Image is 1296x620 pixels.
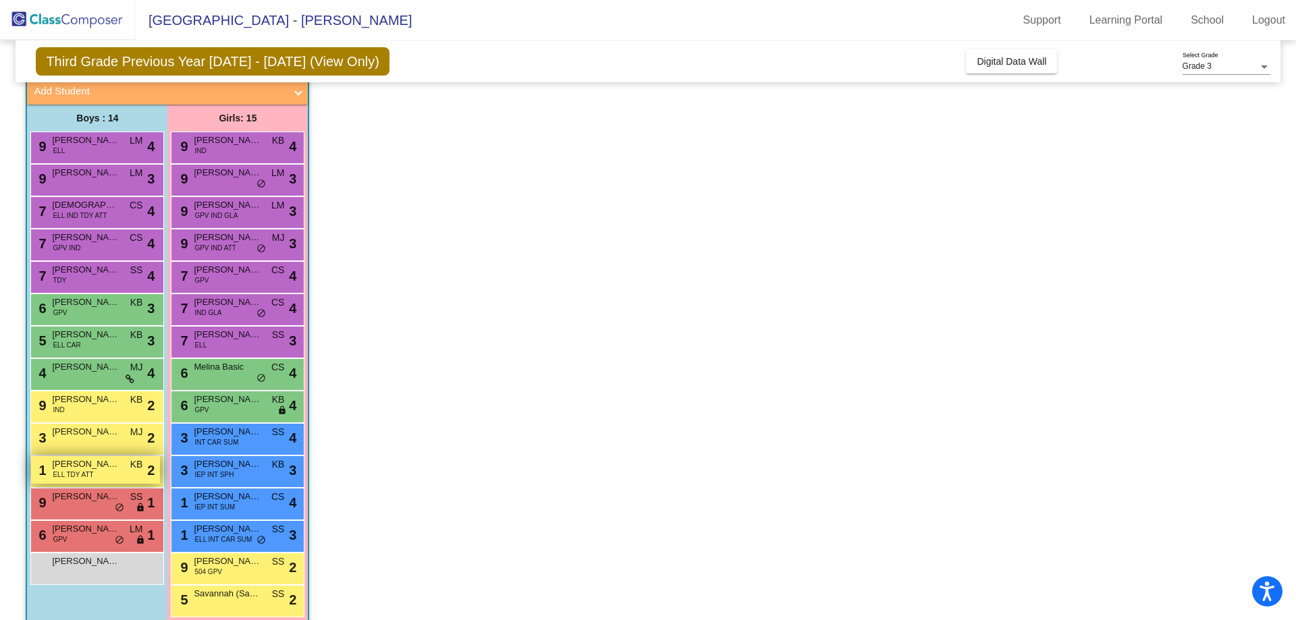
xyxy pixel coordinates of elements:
span: 7 [35,269,46,283]
span: 4 [289,136,296,157]
span: 2 [147,460,155,480]
span: 7 [35,236,46,251]
span: IND [53,405,64,415]
span: 5 [35,333,46,348]
span: 9 [177,204,188,219]
a: Support [1013,9,1072,31]
div: Boys : 14 [27,105,167,132]
span: 7 [177,301,188,316]
span: SS [130,263,143,277]
span: [PERSON_NAME] [194,555,261,568]
span: LM [271,166,284,180]
span: 1 [35,463,46,478]
span: [PERSON_NAME] [52,360,119,374]
span: ELL CAR [53,340,80,350]
span: KB [130,457,143,472]
span: 4 [289,298,296,318]
span: LM [130,166,142,180]
span: lock [136,503,145,513]
span: [PERSON_NAME] [52,328,119,341]
span: LM [271,198,284,213]
span: 9 [177,560,188,575]
span: KB [130,295,143,310]
span: ELL [53,146,65,156]
span: LM [130,134,142,148]
span: IND [194,146,206,156]
span: MJ [272,231,285,245]
span: TDY [53,275,66,285]
span: 3 [147,298,155,318]
span: KB [130,328,143,342]
span: KB [130,393,143,407]
span: 3 [289,169,296,189]
span: [PERSON_NAME] [194,457,261,471]
span: [PERSON_NAME] [52,490,119,503]
span: CS [130,198,142,213]
span: 9 [35,139,46,154]
span: [DEMOGRAPHIC_DATA][PERSON_NAME] [52,198,119,212]
span: GPV [194,405,209,415]
span: GPV IND [53,243,80,253]
span: 2 [289,590,296,610]
span: [PERSON_NAME] [PERSON_NAME] [194,522,261,536]
span: [PERSON_NAME] [52,555,119,568]
span: IEP INT SPH [194,470,234,480]
span: SS [130,490,143,504]
span: do_not_disturb_alt [256,308,266,319]
span: IEP INT SUM [194,502,235,512]
span: [PERSON_NAME] [194,295,261,309]
span: 4 [147,266,155,286]
span: GPV [53,308,67,318]
span: LM [130,522,142,536]
span: IND GLA [194,308,221,318]
span: CS [271,360,284,374]
span: do_not_disturb_alt [256,244,266,254]
span: 504 GPV [194,567,222,577]
span: 1 [147,492,155,513]
span: GPV IND ATT [194,243,236,253]
span: 9 [35,171,46,186]
span: Digital Data Wall [977,56,1046,67]
span: ELL IND TDY ATT [53,210,107,221]
span: 9 [177,171,188,186]
span: ELL [194,340,207,350]
span: Grade 3 [1183,61,1212,71]
span: 7 [35,204,46,219]
span: [PERSON_NAME] [52,457,119,471]
span: [PERSON_NAME] [194,198,261,212]
span: [PERSON_NAME] [194,328,261,341]
button: Digital Data Wall [966,49,1057,74]
span: do_not_disturb_alt [115,503,124,513]
span: KB [272,457,285,472]
span: SS [272,587,285,601]
span: 4 [147,363,155,383]
span: MJ [130,425,143,439]
span: 3 [177,430,188,445]
span: CS [271,263,284,277]
span: CS [271,295,284,310]
mat-expansion-panel-header: Add Student [27,78,308,105]
span: 4 [289,395,296,416]
span: GPV [53,534,67,544]
a: School [1180,9,1235,31]
span: [PERSON_NAME] [194,490,261,503]
span: 4 [35,366,46,381]
span: Melina Basic [194,360,261,374]
span: 1 [147,525,155,545]
a: Logout [1241,9,1296,31]
mat-panel-title: Add Student [34,84,285,99]
span: 4 [147,233,155,254]
span: 4 [147,201,155,221]
span: [PERSON_NAME] [52,231,119,244]
span: 6 [177,398,188,413]
span: GPV IND GLA [194,210,238,221]
span: [PERSON_NAME] [194,134,261,147]
span: [PERSON_NAME] [52,393,119,406]
span: 3 [289,460,296,480]
span: 1 [177,528,188,542]
span: 7 [177,269,188,283]
span: 3 [147,169,155,189]
span: [PERSON_NAME] [194,231,261,244]
span: Savannah (Saavy) [PERSON_NAME] [194,587,261,600]
span: 6 [35,301,46,316]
